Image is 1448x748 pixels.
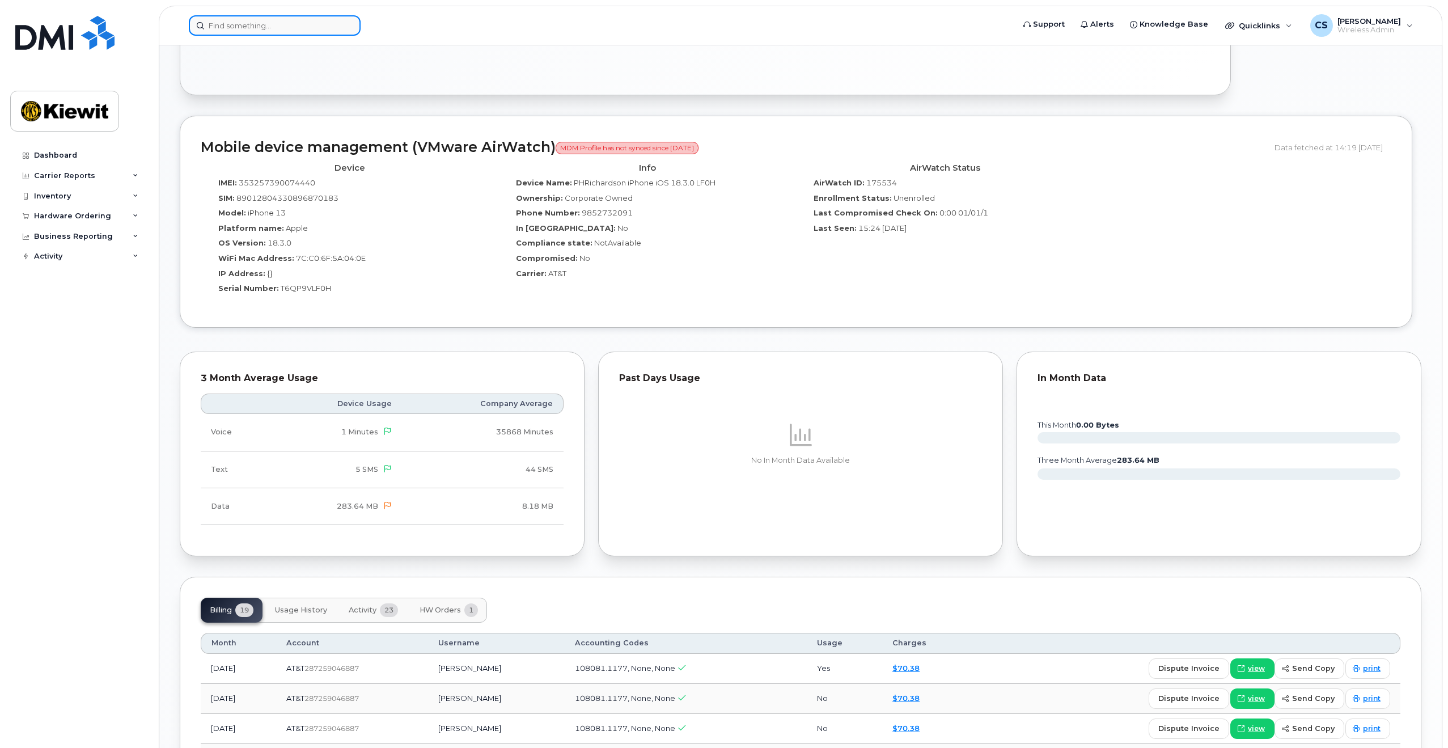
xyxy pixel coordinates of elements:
span: HW Orders [420,606,461,615]
span: 108081.1177, None, None [575,694,675,703]
th: Accounting Codes [565,633,807,653]
a: print [1345,719,1390,739]
span: Support [1033,19,1065,30]
td: [PERSON_NAME] [428,684,565,714]
tspan: 0.00 Bytes [1076,421,1119,429]
span: 287259046887 [304,694,359,703]
label: Compromised: [516,253,578,264]
span: AT&T [286,694,304,703]
td: Yes [807,654,882,684]
span: 287259046887 [304,724,359,733]
th: Company Average [402,394,564,414]
td: [DATE] [201,714,276,744]
button: dispute invoice [1149,658,1229,679]
td: [DATE] [201,684,276,714]
p: No In Month Data Available [619,455,982,466]
th: Device Usage [272,394,402,414]
span: 15:24 [DATE] [858,223,907,233]
td: Data [201,488,272,525]
span: dispute invoice [1158,723,1220,734]
label: WiFi Mac Address: [218,253,294,264]
a: Knowledge Base [1122,13,1216,36]
a: Alerts [1073,13,1122,36]
div: Data fetched at 14:19 [DATE] [1275,137,1391,158]
span: Wireless Admin [1337,26,1401,35]
td: 44 SMS [402,451,564,488]
span: 89012804330896870183 [236,193,338,202]
span: print [1363,694,1381,704]
div: 3 Month Average Usage [201,373,564,384]
span: view [1248,694,1265,704]
iframe: Messenger [1198,289,1439,693]
span: 23 [380,603,398,617]
div: In Month Data [1038,373,1400,384]
span: 287259046887 [304,664,359,673]
span: 0:00 01/01/1 [939,208,988,217]
h4: Info [507,163,787,173]
h2: Mobile device management (VMware AirWatch) [201,140,1266,155]
input: Find something... [189,15,361,36]
span: 7C:C0:6F:5A:04:0E [296,253,366,263]
span: 9852732091 [582,208,633,217]
text: three month average [1037,456,1159,464]
label: Last Seen: [814,223,857,234]
span: dispute invoice [1158,693,1220,704]
label: Model: [218,208,246,218]
span: 1 Minutes [341,428,378,436]
span: Alerts [1090,19,1114,30]
span: 283.64 MB [337,502,378,510]
button: send copy [1275,688,1344,709]
label: Ownership: [516,193,563,204]
span: 1 [464,603,478,617]
th: Usage [807,633,882,653]
span: Unenrolled [894,193,935,202]
div: Past Days Usage [619,373,982,384]
span: 18.3.0 [268,238,291,247]
button: dispute invoice [1149,719,1229,739]
span: send copy [1292,723,1335,734]
a: $70.38 [892,664,920,673]
label: OS Version: [218,238,266,248]
label: Compliance state: [516,238,592,248]
span: T6QP9VLF0H [281,284,331,293]
span: dispute invoice [1158,663,1220,674]
span: [PERSON_NAME] [1337,16,1401,26]
span: iPhone 13 [248,208,286,217]
h4: AirWatch Status [805,163,1085,173]
a: view [1230,719,1275,739]
span: 353257390074440 [239,178,315,187]
label: Last Compromised Check On: [814,208,938,218]
td: No [807,684,882,714]
span: Quicklinks [1239,21,1280,30]
td: [DATE] [201,654,276,684]
span: AT&T [548,269,566,278]
td: Voice [201,414,272,451]
button: dispute invoice [1149,688,1229,709]
span: 108081.1177, None, None [575,724,675,733]
span: CS [1315,19,1328,32]
a: Support [1015,13,1073,36]
label: Platform name: [218,223,284,234]
td: No [807,714,882,744]
td: [PERSON_NAME] [428,714,565,744]
div: Christopher Sajous [1302,14,1421,37]
a: view [1230,688,1275,709]
span: No [617,223,628,233]
span: print [1363,724,1381,734]
span: 5 SMS [355,465,378,474]
span: Usage History [275,606,327,615]
th: Username [428,633,565,653]
td: Text [201,451,272,488]
button: send copy [1275,719,1344,739]
span: MDM Profile has not synced since [DATE] [556,142,698,154]
th: Charges [882,633,971,653]
span: AT&T [286,724,304,733]
label: Serial Number: [218,283,279,294]
label: Device Name: [516,178,572,188]
span: AT&T [286,664,304,673]
span: 175534 [866,178,897,187]
label: IP Address: [218,268,265,279]
span: Corporate Owned [565,193,633,202]
span: view [1248,724,1265,734]
a: $70.38 [892,694,920,703]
